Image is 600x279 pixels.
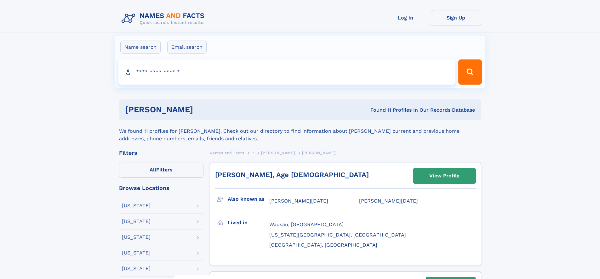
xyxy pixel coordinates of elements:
a: Names and Facts [210,149,244,157]
button: Search Button [458,59,482,85]
label: Email search [167,41,207,54]
span: All [150,167,156,173]
span: [PERSON_NAME][DATE] [359,198,418,204]
span: [US_STATE][GEOGRAPHIC_DATA], [GEOGRAPHIC_DATA] [269,232,406,238]
a: P [251,149,254,157]
div: [US_STATE] [122,250,151,255]
span: [PERSON_NAME] [261,151,295,155]
label: Filters [119,163,203,178]
h3: Also known as [228,194,269,204]
span: [PERSON_NAME] [302,151,336,155]
a: [PERSON_NAME] [261,149,295,157]
div: [US_STATE] [122,219,151,224]
span: [GEOGRAPHIC_DATA], [GEOGRAPHIC_DATA] [269,242,377,248]
div: Filters [119,150,203,156]
h1: [PERSON_NAME] [125,106,282,114]
h3: Lived in [228,217,269,228]
div: [US_STATE] [122,266,151,271]
a: Log In [380,10,431,25]
div: We found 11 profiles for [PERSON_NAME]. Check out our directory to find information about [PERSON... [119,120,481,142]
a: View Profile [413,168,476,183]
div: Found 11 Profiles In Our Records Database [282,107,475,114]
div: [US_STATE] [122,203,151,208]
span: Wausau, [GEOGRAPHIC_DATA] [269,221,344,227]
input: search input [118,59,456,85]
span: [PERSON_NAME][DATE] [269,198,328,204]
a: [PERSON_NAME], Age [DEMOGRAPHIC_DATA] [215,171,369,179]
img: Logo Names and Facts [119,10,210,27]
label: Name search [120,41,161,54]
span: P [251,151,254,155]
div: [US_STATE] [122,235,151,240]
a: Sign Up [431,10,481,25]
div: View Profile [429,169,460,183]
div: Browse Locations [119,185,203,191]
